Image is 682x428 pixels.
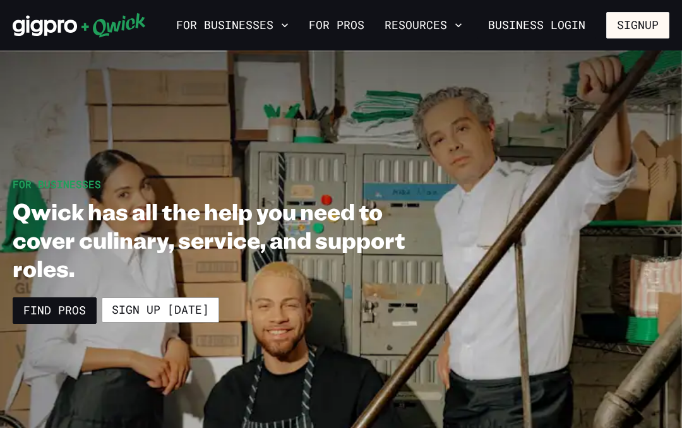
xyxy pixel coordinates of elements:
[13,297,97,324] a: Find Pros
[171,15,294,36] button: For Businesses
[102,297,219,323] a: Sign up [DATE]
[13,177,101,191] span: For Businesses
[606,12,669,39] button: Signup
[477,12,596,39] a: Business Login
[304,15,369,36] a: For Pros
[13,197,407,282] h1: Qwick has all the help you need to cover culinary, service, and support roles.
[380,15,467,36] button: Resources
